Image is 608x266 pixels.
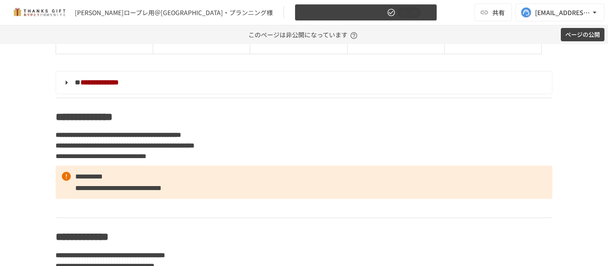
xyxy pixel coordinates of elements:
[11,5,68,20] img: mMP1OxWUAhQbsRWCurg7vIHe5HqDpP7qZo7fRoNLXQh
[295,4,437,21] button: 【2025年9月】② THANKS GIFTキックオフMTG非公開
[75,8,273,17] div: [PERSON_NAME]ロープレ用＠[GEOGRAPHIC_DATA]・プランニング様
[535,7,590,18] div: [EMAIL_ADDRESS][DOMAIN_NAME]
[397,8,421,17] span: 非公開
[248,25,360,44] p: このページは非公開になっています
[561,28,604,42] button: ページの公開
[515,4,604,21] button: [EMAIL_ADDRESS][DOMAIN_NAME]
[300,7,385,18] span: 【2025年9月】② THANKS GIFTキックオフMTG
[474,4,512,21] button: 共有
[492,8,505,17] span: 共有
